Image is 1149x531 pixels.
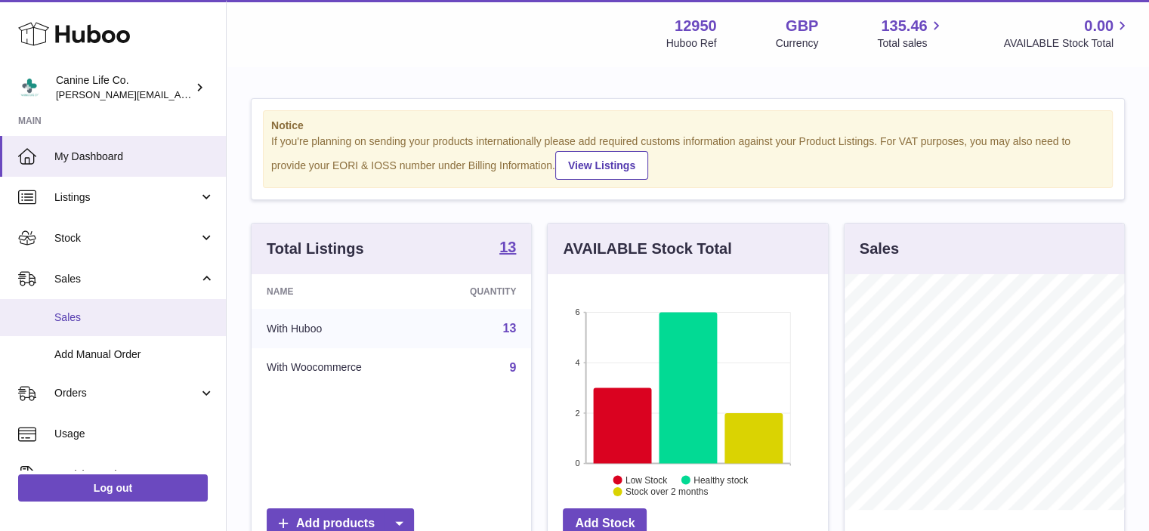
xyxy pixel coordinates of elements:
[56,88,303,100] span: [PERSON_NAME][EMAIL_ADDRESS][DOMAIN_NAME]
[563,239,731,259] h3: AVAILABLE Stock Total
[576,408,580,417] text: 2
[625,474,668,485] text: Low Stock
[877,16,944,51] a: 135.46 Total sales
[776,36,819,51] div: Currency
[1003,16,1131,51] a: 0.00 AVAILABLE Stock Total
[18,474,208,502] a: Log out
[271,119,1104,133] strong: Notice
[576,307,580,316] text: 6
[693,474,749,485] text: Healthy stock
[1003,36,1131,51] span: AVAILABLE Stock Total
[54,190,199,205] span: Listings
[56,73,192,102] div: Canine Life Co.
[271,134,1104,180] div: If you're planning on sending your products internationally please add required customs informati...
[509,361,516,374] a: 9
[666,36,717,51] div: Huboo Ref
[54,150,215,164] span: My Dashboard
[625,486,708,497] text: Stock over 2 months
[675,16,717,36] strong: 12950
[555,151,648,180] a: View Listings
[252,309,425,348] td: With Huboo
[54,347,215,362] span: Add Manual Order
[860,239,899,259] h3: Sales
[576,458,580,468] text: 0
[786,16,818,36] strong: GBP
[425,274,532,309] th: Quantity
[54,272,199,286] span: Sales
[252,274,425,309] th: Name
[54,310,215,325] span: Sales
[54,231,199,245] span: Stock
[576,358,580,367] text: 4
[1084,16,1113,36] span: 0.00
[499,239,516,255] strong: 13
[503,322,517,335] a: 13
[499,239,516,258] a: 13
[54,427,215,441] span: Usage
[54,386,199,400] span: Orders
[267,239,364,259] h3: Total Listings
[877,36,944,51] span: Total sales
[881,16,927,36] span: 135.46
[54,468,199,482] span: Invoicing and Payments
[18,76,41,99] img: kevin@clsgltd.co.uk
[252,348,425,387] td: With Woocommerce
